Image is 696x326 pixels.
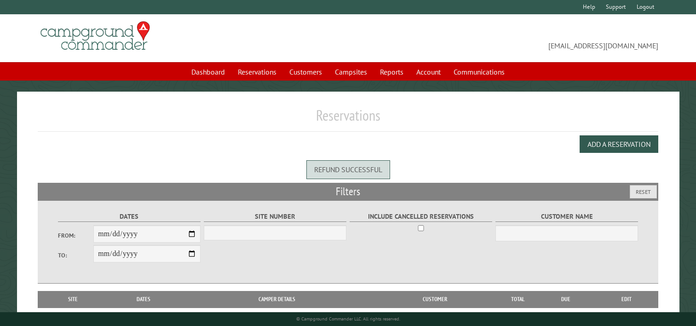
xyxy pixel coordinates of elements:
div: Refund successful [306,160,390,179]
label: Dates [58,211,201,222]
a: Customers [284,63,328,81]
small: © Campground Commander LLC. All rights reserved. [296,316,400,322]
a: Communications [448,63,510,81]
th: Customer [370,291,500,308]
button: Reset [630,185,657,198]
a: Account [411,63,446,81]
h2: Filters [38,183,658,200]
img: Campground Commander [38,18,153,54]
label: Customer Name [495,211,638,222]
span: [EMAIL_ADDRESS][DOMAIN_NAME] [348,25,659,51]
th: Site [42,291,104,308]
h1: Reservations [38,106,658,132]
label: From: [58,231,94,240]
th: Edit [595,291,658,308]
a: Dashboard [186,63,230,81]
th: Total [500,291,536,308]
label: Site Number [204,211,347,222]
label: Include Cancelled Reservations [350,211,493,222]
th: Dates [104,291,184,308]
label: To: [58,251,94,260]
a: Reservations [232,63,282,81]
button: Add a Reservation [580,135,658,153]
th: Camper Details [184,291,370,308]
a: Campsites [329,63,373,81]
a: Reports [374,63,409,81]
th: Due [536,291,595,308]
